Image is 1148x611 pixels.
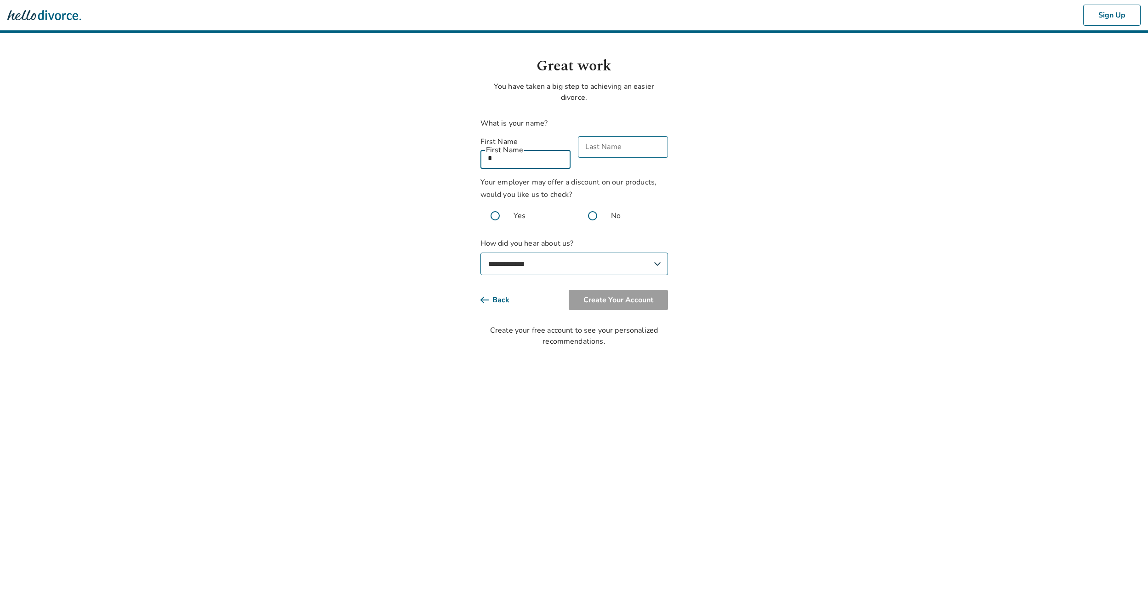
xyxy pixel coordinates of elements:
p: You have taken a big step to achieving an easier divorce. [480,81,668,103]
span: Your employer may offer a discount on our products, would you like us to check? [480,177,657,200]
button: Create Your Account [569,290,668,310]
span: Yes [514,210,525,221]
label: How did you hear about us? [480,238,668,275]
span: No [611,210,621,221]
select: How did you hear about us? [480,253,668,275]
button: Sign Up [1083,5,1141,26]
button: Back [480,290,524,310]
img: Hello Divorce Logo [7,6,81,24]
div: Create your free account to see your personalized recommendations. [480,325,668,347]
h1: Great work [480,55,668,77]
label: What is your name? [480,118,548,128]
label: First Name [480,136,571,147]
iframe: Chat Widget [1102,567,1148,611]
